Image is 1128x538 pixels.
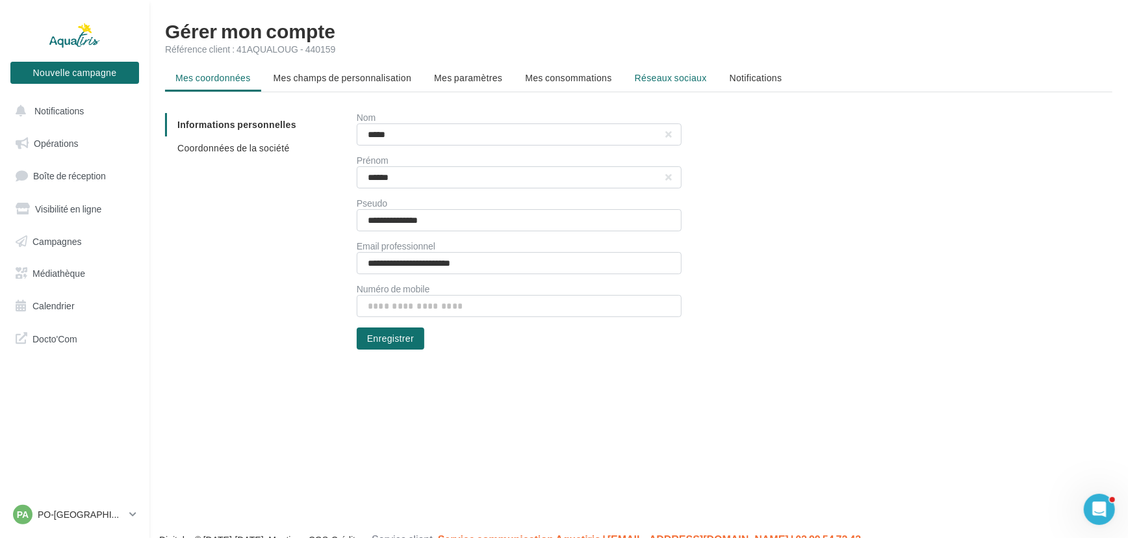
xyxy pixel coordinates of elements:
span: Opérations [34,138,78,149]
span: Médiathèque [32,268,85,279]
span: Boîte de réception [33,170,106,181]
a: Calendrier [8,292,142,320]
span: Mes paramètres [434,72,502,83]
span: Calendrier [32,300,75,311]
span: Mes champs de personnalisation [274,72,412,83]
a: Campagnes [8,228,142,255]
a: PA PO-[GEOGRAPHIC_DATA]-HERAULT [10,502,139,527]
span: Notifications [34,105,84,116]
span: PA [17,508,29,521]
div: Référence client : 41AQUALOUG - 440159 [165,43,1112,56]
div: Prénom [357,156,682,165]
button: Enregistrer [357,327,424,350]
a: Visibilité en ligne [8,196,142,223]
span: Campagnes [32,235,82,246]
a: Docto'Com [8,325,142,352]
div: Nom [357,113,682,122]
a: Médiathèque [8,260,142,287]
div: Numéro de mobile [357,285,682,294]
div: Pseudo [357,199,682,208]
p: PO-[GEOGRAPHIC_DATA]-HERAULT [38,508,124,521]
button: Nouvelle campagne [10,62,139,84]
div: Email professionnel [357,242,682,251]
span: Visibilité en ligne [35,203,101,214]
span: Docto'Com [32,330,77,347]
span: Réseaux sociaux [635,72,707,83]
span: Mes consommations [525,72,611,83]
iframe: Intercom live chat [1084,494,1115,525]
a: Opérations [8,130,142,157]
button: Notifications [8,97,136,125]
span: Notifications [730,72,782,83]
a: Boîte de réception [8,162,142,190]
span: Coordonnées de la société [177,142,290,153]
h1: Gérer mon compte [165,21,1112,40]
